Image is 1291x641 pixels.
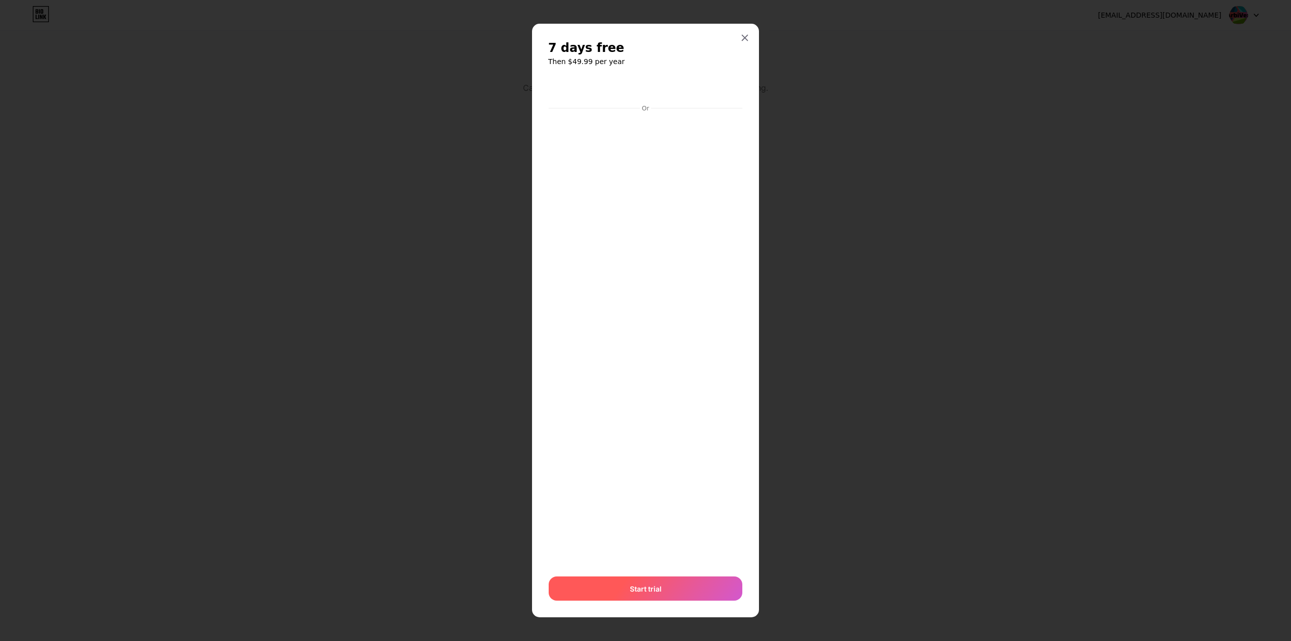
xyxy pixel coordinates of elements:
[549,77,742,101] iframe: Защищенное окно для кнопки оплаты
[547,113,744,567] iframe: Защищенное окно для ввода платежных данных
[548,56,743,67] h6: Then $49.99 per year
[548,40,624,56] span: 7 days free
[640,104,651,112] div: Or
[630,584,662,594] span: Start trial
